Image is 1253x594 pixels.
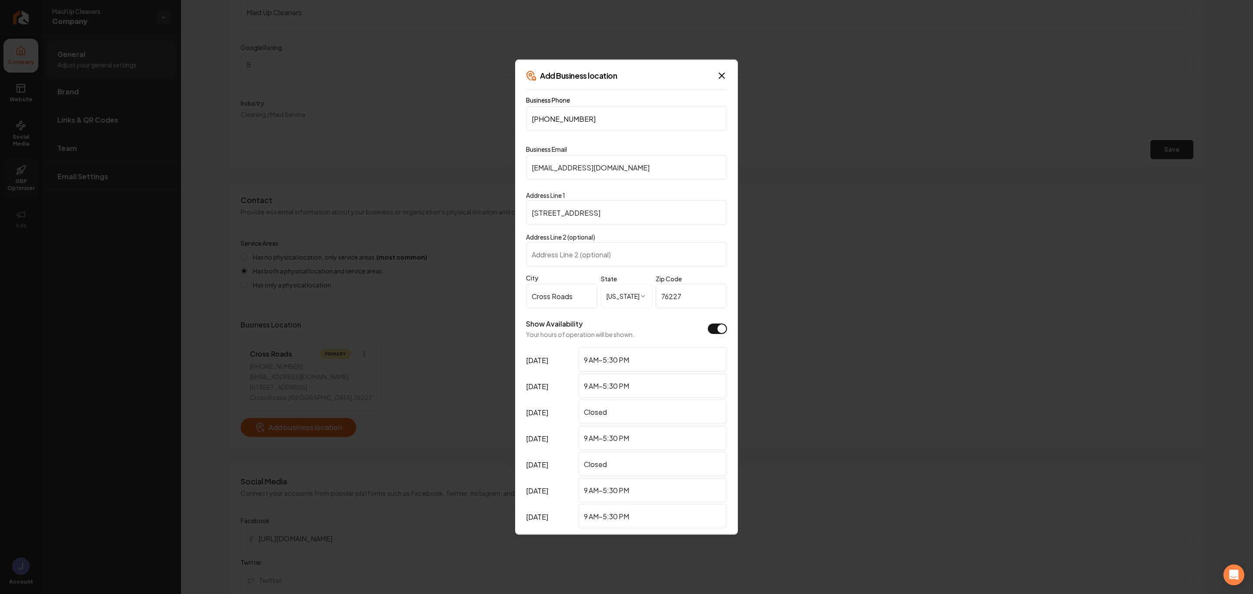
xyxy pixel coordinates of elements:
label: State [601,275,617,283]
label: Address Line 1 [526,191,565,199]
input: Enter hours [578,400,727,424]
label: [DATE] [526,478,575,504]
input: Address Line 2 (optional) [526,242,727,267]
input: City [526,284,597,308]
input: Address Line 1 [526,200,727,225]
input: Zip Code [656,284,727,308]
label: City [526,274,597,282]
label: [DATE] [526,400,575,426]
label: [DATE] [526,374,575,400]
input: Enter hours [578,504,727,528]
p: Your hours of operation will be shown. [526,330,634,339]
label: Show Availability [526,319,583,328]
label: Zip Code [656,275,682,283]
input: Enter hours [578,347,727,372]
input: Enter hours [578,374,727,398]
label: Business Phone [526,97,727,103]
input: Enter hours [578,452,727,476]
input: Enter hours [578,478,727,502]
label: [DATE] [526,452,575,478]
label: Address Line 2 (optional) [526,233,595,241]
label: [DATE] [526,426,575,452]
input: Enter hours [578,426,727,450]
label: [DATE] [526,504,575,530]
div: Add Business location [540,72,617,80]
label: Business Email [526,145,727,154]
label: [DATE] [526,347,575,374]
input: Business Email [526,155,727,180]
